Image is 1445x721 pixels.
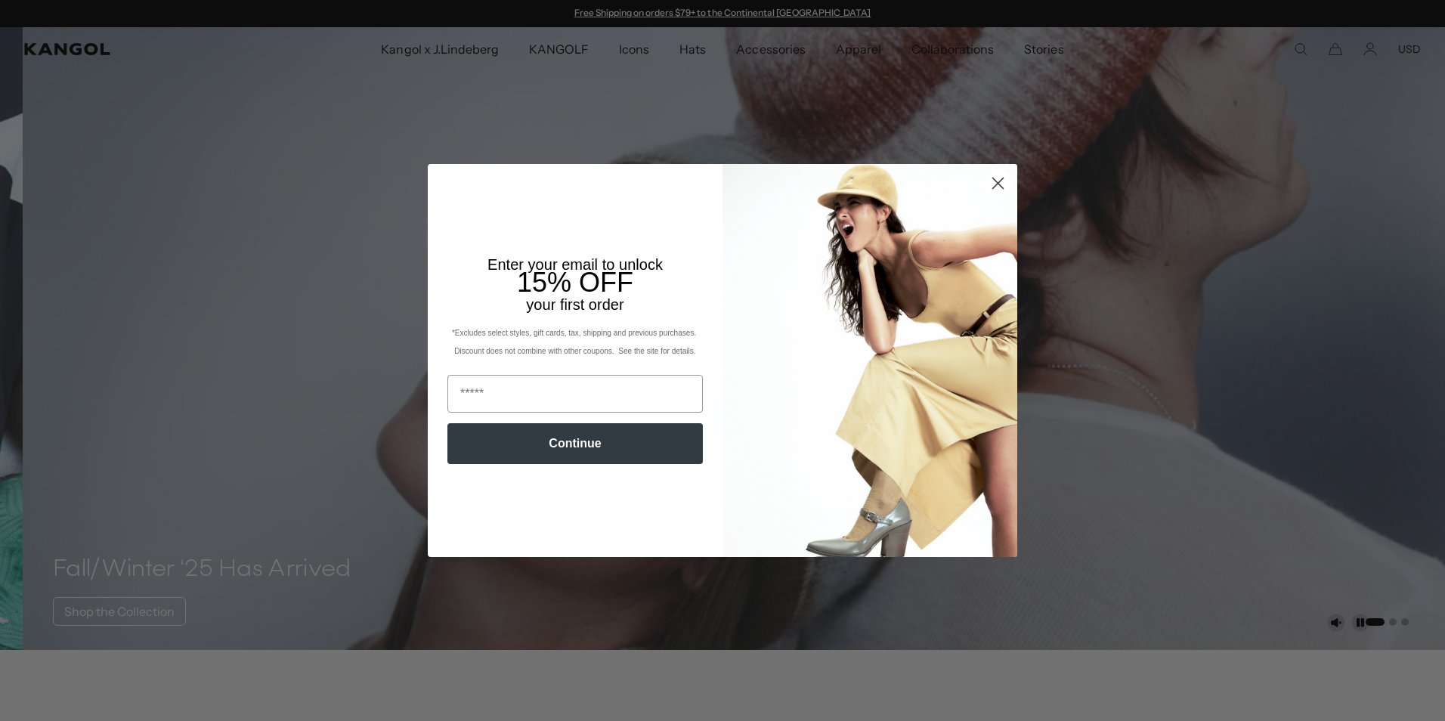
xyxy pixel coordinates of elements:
[447,423,703,464] button: Continue
[985,170,1011,196] button: Close dialog
[487,256,663,273] span: Enter your email to unlock
[722,164,1017,557] img: 93be19ad-e773-4382-80b9-c9d740c9197f.jpeg
[526,296,623,313] span: your first order
[452,329,698,355] span: *Excludes select styles, gift cards, tax, shipping and previous purchases. Discount does not comb...
[517,267,633,298] span: 15% OFF
[447,375,703,413] input: Email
